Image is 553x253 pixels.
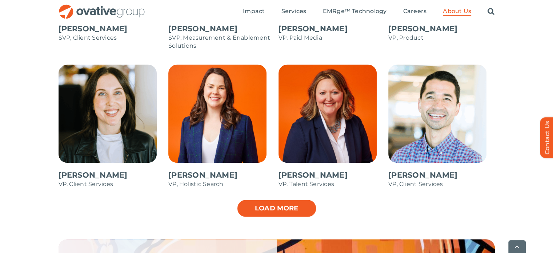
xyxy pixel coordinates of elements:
[443,8,471,16] a: About Us
[403,8,427,16] a: Careers
[322,8,386,16] a: EMRge™ Technology
[243,8,265,15] span: Impact
[58,4,145,11] a: OG_Full_horizontal_RGB
[322,8,386,15] span: EMRge™ Technology
[443,8,471,15] span: About Us
[237,199,317,217] a: Load more
[281,8,306,15] span: Services
[403,8,427,15] span: Careers
[281,8,306,16] a: Services
[243,8,265,16] a: Impact
[488,8,494,16] a: Search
